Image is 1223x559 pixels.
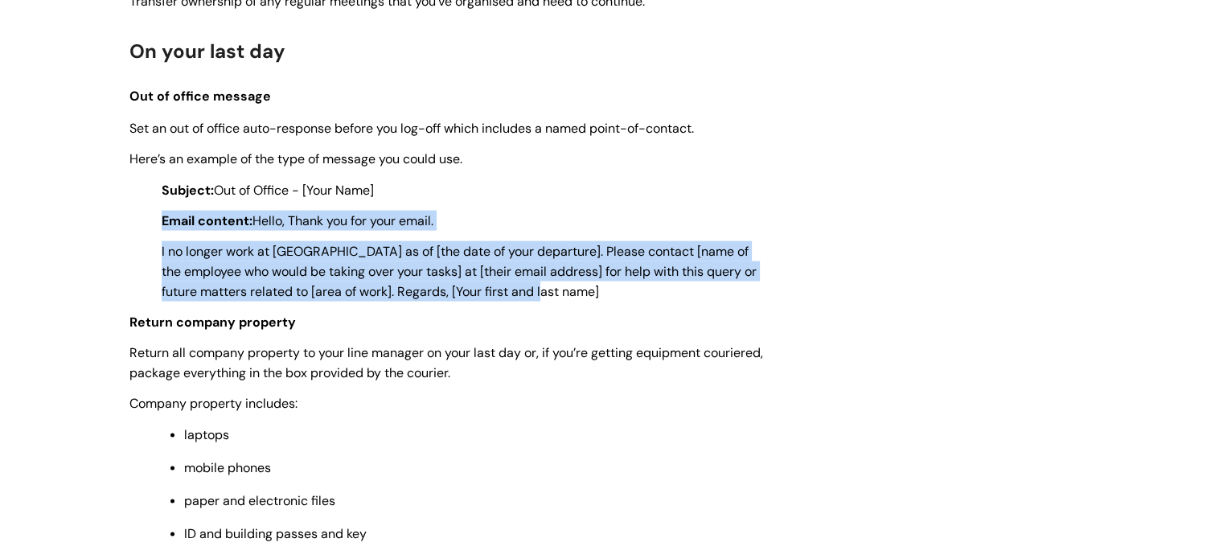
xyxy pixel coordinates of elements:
span: Out of office message [129,88,271,105]
span: I no longer work at [GEOGRAPHIC_DATA] as of [the date of your departure]. Please contact [name of... [162,243,757,300]
span: ID and building passes and key [184,525,367,542]
span: Return all company property to your line manager on your last day or, if you’re getting equipment... [129,344,763,381]
strong: Subject: [162,182,214,199]
span: Out of Office - [Your Name] [162,182,374,199]
span: Hello, Thank you for your email. [162,212,433,229]
span: Company property includes: [129,395,298,412]
span: Set an out of office auto-response before you log-off which includes a named point-of-contact. [129,120,694,137]
span: laptops [184,426,229,443]
span: On your last day [129,39,285,64]
span: paper and electronic files [184,492,335,509]
span: mobile phones [184,459,271,476]
strong: Email content: [162,212,252,229]
span: Here’s an example of the type of message you could use. [129,150,462,167]
span: Return company property [129,314,296,331]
